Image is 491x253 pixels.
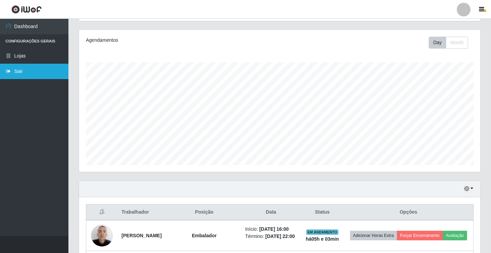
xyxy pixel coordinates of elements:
div: First group [429,37,468,49]
button: Avaliação [443,231,467,240]
li: Início: [245,226,297,233]
button: Adicionar Horas Extra [350,231,397,240]
strong: Embalador [192,233,217,238]
img: 1701349754449.jpeg [91,221,113,250]
div: Agendamentos [86,37,242,44]
span: EM ANDAMENTO [306,229,339,235]
th: Posição [168,204,241,220]
button: Day [429,37,446,49]
th: Data [241,204,301,220]
th: Trabalhador [117,204,167,220]
div: Toolbar with button groups [429,37,474,49]
th: Opções [344,204,473,220]
th: Status [301,204,344,220]
strong: há 05 h e 03 min [306,236,339,242]
time: [DATE] 16:00 [259,226,289,232]
time: [DATE] 22:00 [266,233,295,239]
li: Término: [245,233,297,240]
img: CoreUI Logo [11,5,42,14]
button: Forçar Encerramento [397,231,443,240]
strong: [PERSON_NAME] [121,233,161,238]
button: Month [446,37,468,49]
